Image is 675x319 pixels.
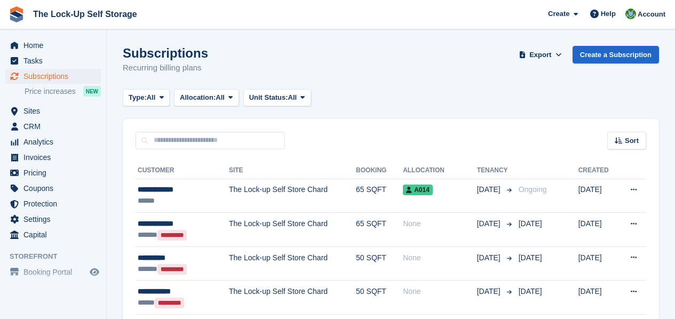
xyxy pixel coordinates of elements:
[23,69,88,84] span: Subscriptions
[356,281,403,315] td: 50 SQFT
[519,219,542,228] span: [DATE]
[23,165,88,180] span: Pricing
[356,213,403,247] td: 65 SQFT
[5,69,101,84] a: menu
[638,9,665,20] span: Account
[573,46,659,63] a: Create a Subscription
[548,9,569,19] span: Create
[5,38,101,53] a: menu
[5,212,101,227] a: menu
[129,92,147,103] span: Type:
[5,227,101,242] a: menu
[23,212,88,227] span: Settings
[5,265,101,280] a: menu
[578,213,617,247] td: [DATE]
[229,246,356,281] td: The Lock-up Self Store Chard
[403,286,477,297] div: None
[578,179,617,213] td: [DATE]
[229,162,356,179] th: Site
[356,246,403,281] td: 50 SQFT
[403,185,433,195] span: A014
[477,218,503,229] span: [DATE]
[29,5,141,23] a: The Lock-Up Self Storage
[477,162,514,179] th: Tenancy
[288,92,297,103] span: All
[123,62,208,74] p: Recurring billing plans
[519,185,547,194] span: Ongoing
[23,227,88,242] span: Capital
[123,46,208,60] h1: Subscriptions
[519,287,542,296] span: [DATE]
[180,92,216,103] span: Allocation:
[5,134,101,149] a: menu
[23,196,88,211] span: Protection
[9,6,25,22] img: stora-icon-8386f47178a22dfd0bd8f6a31ec36ba5ce8667c1dd55bd0f319d3a0aa187defe.svg
[477,252,503,264] span: [DATE]
[147,92,156,103] span: All
[625,9,636,19] img: Andrew Beer
[88,266,101,278] a: Preview store
[83,86,101,97] div: NEW
[216,92,225,103] span: All
[477,184,503,195] span: [DATE]
[517,46,564,63] button: Export
[578,162,617,179] th: Created
[23,53,88,68] span: Tasks
[356,162,403,179] th: Booking
[23,134,88,149] span: Analytics
[23,38,88,53] span: Home
[5,103,101,118] a: menu
[174,89,239,107] button: Allocation: All
[477,286,503,297] span: [DATE]
[5,119,101,134] a: menu
[5,53,101,68] a: menu
[243,89,311,107] button: Unit Status: All
[23,103,88,118] span: Sites
[601,9,616,19] span: Help
[25,86,76,97] span: Price increases
[578,246,617,281] td: [DATE]
[356,179,403,213] td: 65 SQFT
[578,281,617,315] td: [DATE]
[123,89,170,107] button: Type: All
[403,218,477,229] div: None
[229,179,356,213] td: The Lock-up Self Store Chard
[10,251,106,262] span: Storefront
[23,181,88,196] span: Coupons
[5,165,101,180] a: menu
[5,181,101,196] a: menu
[403,162,477,179] th: Allocation
[229,213,356,247] td: The Lock-up Self Store Chard
[529,50,551,60] span: Export
[23,150,88,165] span: Invoices
[249,92,288,103] span: Unit Status:
[25,85,101,97] a: Price increases NEW
[23,265,88,280] span: Booking Portal
[5,150,101,165] a: menu
[625,135,639,146] span: Sort
[403,252,477,264] div: None
[23,119,88,134] span: CRM
[229,281,356,315] td: The Lock-up Self Store Chard
[5,196,101,211] a: menu
[136,162,229,179] th: Customer
[519,253,542,262] span: [DATE]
